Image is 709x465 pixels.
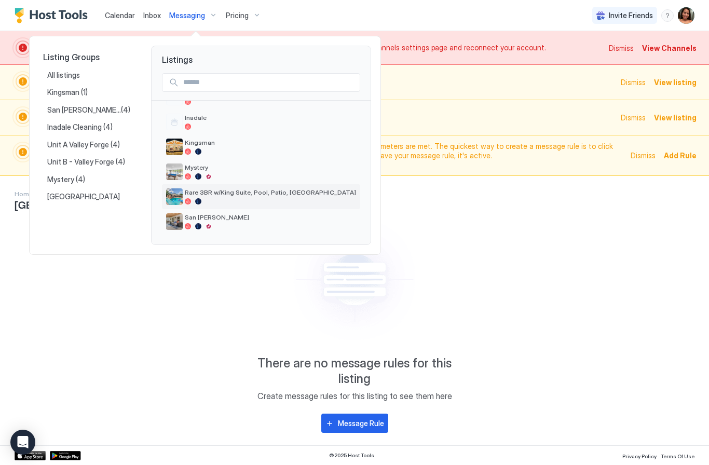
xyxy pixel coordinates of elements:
span: San [PERSON_NAME] Cleaning [47,105,121,115]
span: Kingsman [185,139,356,146]
span: Rare 3BR w/King Suite, Pool, Patio, [GEOGRAPHIC_DATA] [185,188,356,196]
span: Mystery [47,175,76,184]
span: (4) [121,105,130,115]
span: Unit A Valley Forge [47,140,111,149]
span: (4) [116,157,125,167]
span: (4) [103,122,113,132]
div: listing image [166,188,183,205]
span: All listings [47,71,81,80]
span: [GEOGRAPHIC_DATA] [47,192,121,201]
div: Open Intercom Messenger [10,430,35,455]
div: listing image [166,213,183,230]
span: Mystery [185,163,356,171]
span: Inadale [185,114,356,121]
span: Listings [152,46,371,65]
span: (4) [76,175,85,184]
span: (1) [81,88,88,97]
input: Input Field [179,74,360,91]
span: (4) [111,140,120,149]
span: Kingsman [47,88,81,97]
span: Inadale Cleaning [47,122,103,132]
div: listing image [166,139,183,155]
span: San [PERSON_NAME] [185,213,356,221]
span: Unit B - Valley Forge [47,157,116,167]
div: listing image [166,163,183,180]
span: Listing Groups [43,52,134,62]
